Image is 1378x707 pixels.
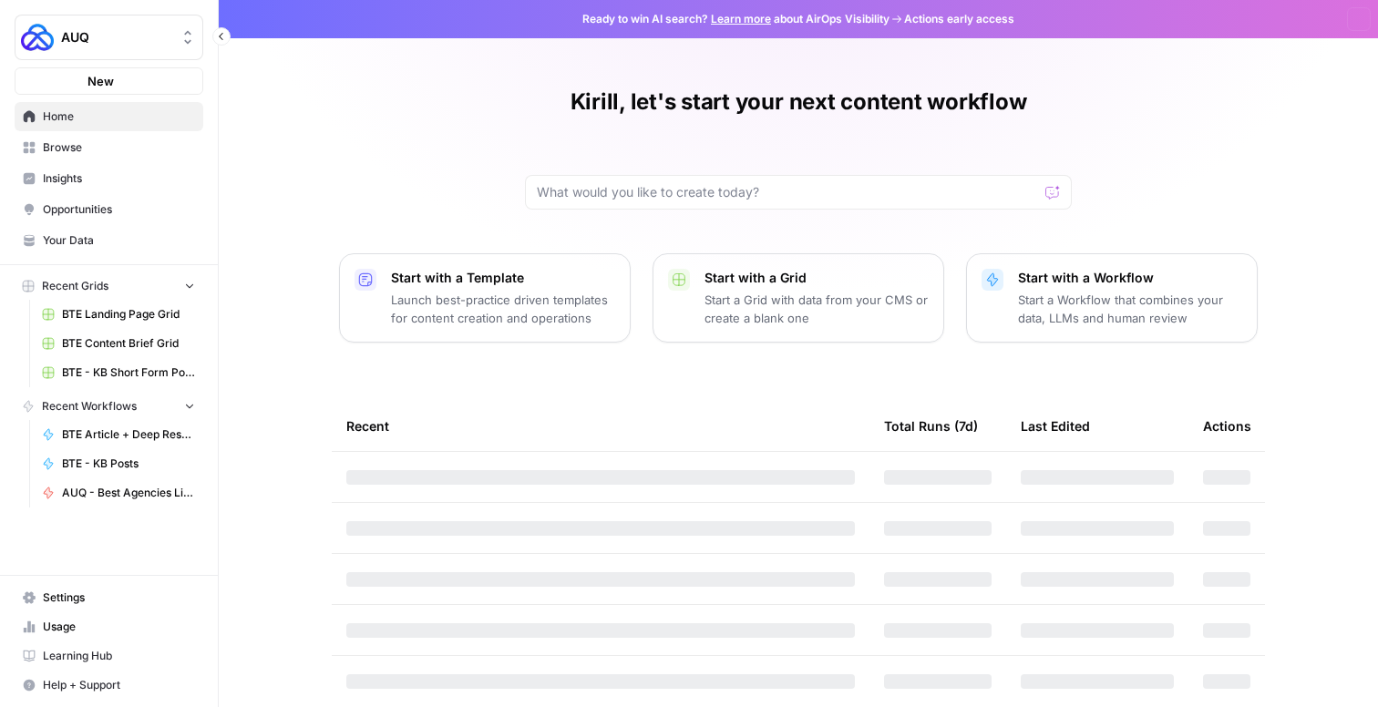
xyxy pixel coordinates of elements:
[42,398,137,415] span: Recent Workflows
[62,426,195,443] span: BTE Article + Deep Research
[34,420,203,449] a: BTE Article + Deep Research
[653,253,944,343] button: Start with a GridStart a Grid with data from your CMS or create a blank one
[15,393,203,420] button: Recent Workflows
[43,648,195,664] span: Learning Hub
[62,364,195,381] span: BTE - KB Short Form Posts Grid
[966,253,1258,343] button: Start with a WorkflowStart a Workflow that combines your data, LLMs and human review
[582,11,890,27] span: Ready to win AI search? about AirOps Visibility
[21,21,54,54] img: AUQ Logo
[43,108,195,125] span: Home
[391,291,615,327] p: Launch best-practice driven templates for content creation and operations
[43,589,195,606] span: Settings
[43,170,195,187] span: Insights
[34,478,203,507] a: AUQ - Best Agencies Listicles
[34,449,203,478] a: BTE - KB Posts
[884,401,978,451] div: Total Runs (7d)
[1018,269,1242,287] p: Start with a Workflow
[15,102,203,131] a: Home
[62,485,195,501] span: AUQ - Best Agencies Listicles
[571,87,1027,117] h1: Kirill, let's start your next content workflow
[34,358,203,387] a: BTE - KB Short Form Posts Grid
[15,15,203,60] button: Workspace: AUQ
[346,401,855,451] div: Recent
[61,28,171,46] span: AUQ
[15,671,203,700] button: Help + Support
[391,269,615,287] p: Start with a Template
[1018,291,1242,327] p: Start a Workflow that combines your data, LLMs and human review
[15,164,203,193] a: Insights
[711,12,771,26] a: Learn more
[15,133,203,162] a: Browse
[1203,401,1251,451] div: Actions
[339,253,631,343] button: Start with a TemplateLaunch best-practice driven templates for content creation and operations
[43,619,195,635] span: Usage
[704,269,929,287] p: Start with a Grid
[15,67,203,95] button: New
[87,72,114,90] span: New
[15,612,203,641] a: Usage
[904,11,1014,27] span: Actions early access
[15,583,203,612] a: Settings
[43,201,195,218] span: Opportunities
[15,195,203,224] a: Opportunities
[43,232,195,249] span: Your Data
[34,329,203,358] a: BTE Content Brief Grid
[34,300,203,329] a: BTE Landing Page Grid
[62,335,195,352] span: BTE Content Brief Grid
[15,226,203,255] a: Your Data
[62,306,195,323] span: BTE Landing Page Grid
[537,183,1038,201] input: What would you like to create today?
[43,139,195,156] span: Browse
[43,677,195,693] span: Help + Support
[704,291,929,327] p: Start a Grid with data from your CMS or create a blank one
[15,272,203,300] button: Recent Grids
[42,278,108,294] span: Recent Grids
[1021,401,1090,451] div: Last Edited
[62,456,195,472] span: BTE - KB Posts
[15,641,203,671] a: Learning Hub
